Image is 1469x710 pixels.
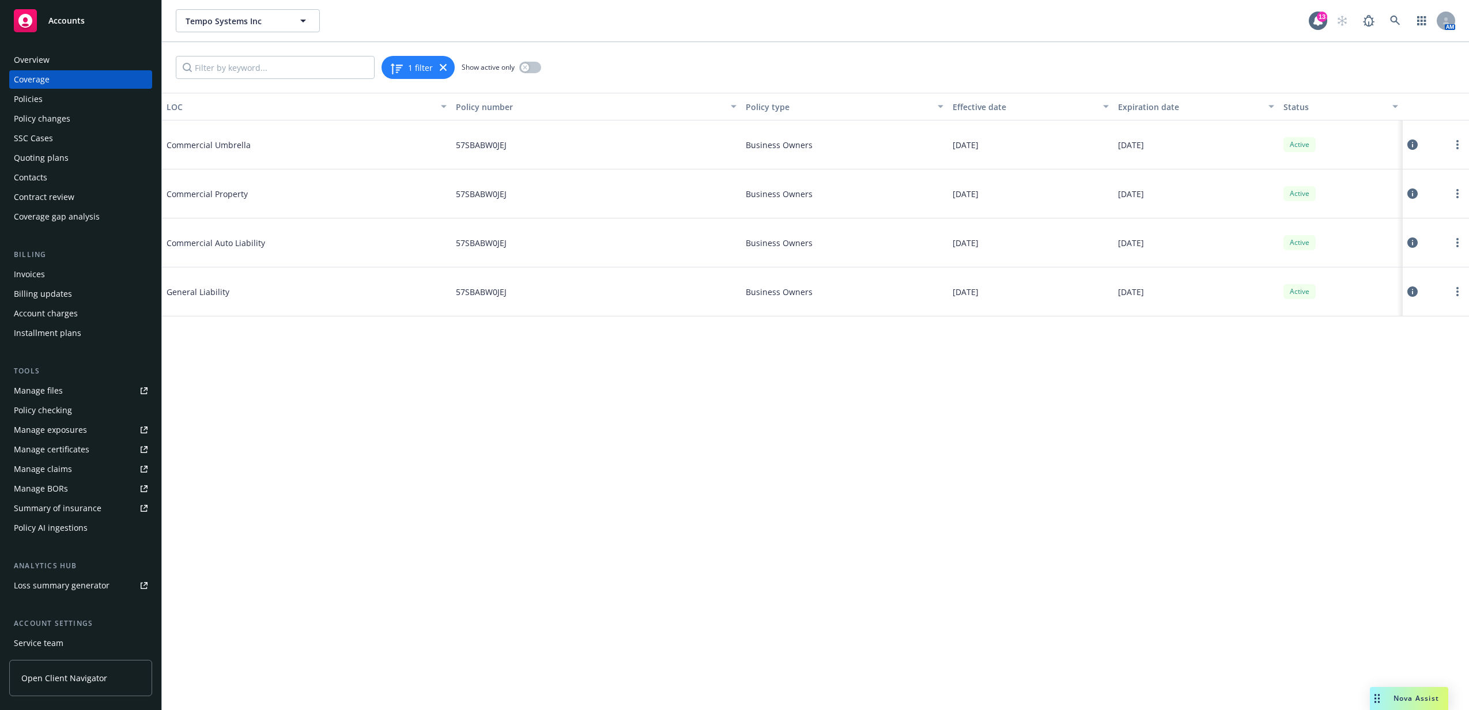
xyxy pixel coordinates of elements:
[451,93,741,120] button: Policy number
[1384,9,1407,32] a: Search
[9,168,152,187] a: Contacts
[1317,11,1327,21] div: 13
[167,101,434,113] div: LOC
[14,285,72,303] div: Billing updates
[9,207,152,226] a: Coverage gap analysis
[14,576,109,595] div: Loss summary generator
[14,479,68,498] div: Manage BORs
[9,382,152,400] a: Manage files
[14,168,47,187] div: Contacts
[456,188,507,200] span: 57SBABW0JEJ
[9,401,152,420] a: Policy checking
[162,93,451,120] button: LOC
[1370,687,1448,710] button: Nova Assist
[1118,286,1144,298] span: [DATE]
[9,634,152,652] a: Service team
[408,62,433,74] span: 1 filter
[9,5,152,37] a: Accounts
[14,149,69,167] div: Quoting plans
[14,499,101,518] div: Summary of insurance
[1283,101,1385,113] div: Status
[9,519,152,537] a: Policy AI ingestions
[953,286,979,298] span: [DATE]
[1451,285,1464,299] a: more
[14,401,72,420] div: Policy checking
[9,460,152,478] a: Manage claims
[456,101,723,113] div: Policy number
[1410,9,1433,32] a: Switch app
[1357,9,1380,32] a: Report a Bug
[14,265,45,284] div: Invoices
[948,93,1113,120] button: Effective date
[9,560,152,572] div: Analytics hub
[176,9,320,32] button: Tempo Systems Inc
[462,62,515,72] span: Show active only
[953,101,1096,113] div: Effective date
[1118,139,1144,151] span: [DATE]
[1118,101,1262,113] div: Expiration date
[14,440,89,459] div: Manage certificates
[1288,286,1311,297] span: Active
[14,304,78,323] div: Account charges
[14,382,63,400] div: Manage files
[9,90,152,108] a: Policies
[14,324,81,342] div: Installment plans
[1370,687,1384,710] div: Drag to move
[746,286,813,298] span: Business Owners
[14,70,50,89] div: Coverage
[1118,188,1144,200] span: [DATE]
[456,237,507,249] span: 57SBABW0JEJ
[14,421,87,439] div: Manage exposures
[9,324,152,342] a: Installment plans
[14,188,74,206] div: Contract review
[14,207,100,226] div: Coverage gap analysis
[1331,9,1354,32] a: Start snowing
[9,149,152,167] a: Quoting plans
[9,365,152,377] div: Tools
[741,93,948,120] button: Policy type
[1288,139,1311,150] span: Active
[953,188,979,200] span: [DATE]
[21,672,107,684] span: Open Client Navigator
[1118,237,1144,249] span: [DATE]
[186,15,285,27] span: Tempo Systems Inc
[1288,188,1311,199] span: Active
[167,188,339,200] span: Commercial Property
[746,237,813,249] span: Business Owners
[456,139,507,151] span: 57SBABW0JEJ
[9,51,152,69] a: Overview
[14,51,50,69] div: Overview
[9,304,152,323] a: Account charges
[9,618,152,629] div: Account settings
[9,440,152,459] a: Manage certificates
[167,139,339,151] span: Commercial Umbrella
[14,109,70,128] div: Policy changes
[456,286,507,298] span: 57SBABW0JEJ
[1451,187,1464,201] a: more
[9,109,152,128] a: Policy changes
[9,129,152,148] a: SSC Cases
[14,129,53,148] div: SSC Cases
[9,70,152,89] a: Coverage
[746,101,931,113] div: Policy type
[9,188,152,206] a: Contract review
[1451,236,1464,250] a: more
[1394,693,1439,703] span: Nova Assist
[9,285,152,303] a: Billing updates
[1113,93,1279,120] button: Expiration date
[1288,237,1311,248] span: Active
[9,265,152,284] a: Invoices
[176,56,375,79] input: Filter by keyword...
[167,237,339,249] span: Commercial Auto Liability
[167,286,339,298] span: General Liability
[9,576,152,595] a: Loss summary generator
[14,634,63,652] div: Service team
[953,237,979,249] span: [DATE]
[48,16,85,25] span: Accounts
[1451,138,1464,152] a: more
[14,519,88,537] div: Policy AI ingestions
[14,90,43,108] div: Policies
[746,188,813,200] span: Business Owners
[9,421,152,439] a: Manage exposures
